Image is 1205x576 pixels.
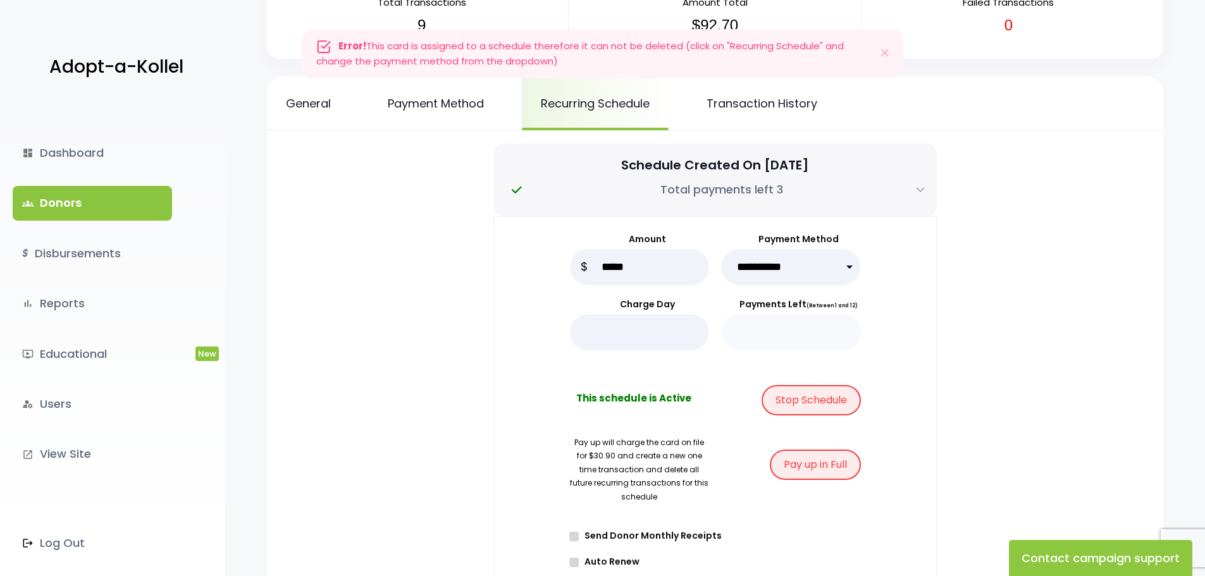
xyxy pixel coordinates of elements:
[570,298,710,311] label: Charge Day
[872,16,1146,35] h3: 0
[688,77,836,130] a: Transaction History
[22,298,34,309] i: bar_chart
[338,39,366,52] strong: Error!
[49,51,183,83] p: Adopt-a-Kollel
[267,77,350,130] a: General
[522,77,669,130] a: Recurring Schedule
[13,437,172,471] a: launchView Site
[721,233,861,246] label: Payment Method
[13,337,172,371] a: ondemand_videoEducationalNew
[578,16,852,35] h3: $92.70
[22,398,34,410] i: manage_accounts
[770,450,861,480] button: Pay up in Full
[13,186,172,220] a: groupsDonors
[22,449,34,460] i: launch
[301,29,904,79] div: This card is assigned to a schedule therefore it can not be deleted (click on "Recurring Schedule...
[867,30,903,78] button: Close
[195,346,219,361] span: New
[13,526,172,560] a: Log Out
[578,529,861,542] label: Send Donor Monthly Receipts
[570,233,710,246] label: Amount
[1009,540,1192,576] button: Contact campaign support
[505,155,925,175] p: Schedule Created On [DATE]
[13,236,172,271] a: $Disbursements
[285,16,559,35] h3: 9
[13,286,172,321] a: bar_chartReports
[806,302,858,309] span: (Between 1 and 12)
[494,144,937,216] button: Schedule Created On [DATE] Total payments left 3
[13,136,172,170] a: dashboardDashboard
[369,77,503,130] a: Payment Method
[660,180,783,200] p: Total payments left 3
[22,198,34,209] span: groups
[578,555,861,568] label: Auto Renew
[721,298,861,311] label: Payments Left
[22,348,34,360] i: ondemand_video
[22,245,28,263] i: $
[22,147,34,159] i: dashboard
[13,387,172,421] a: manage_accountsUsers
[570,249,598,285] p: $
[570,436,710,504] p: Pay up will charge the card on file for $30.90 and create a new one time transaction and delete a...
[43,37,183,98] a: Adopt-a-Kollel
[576,391,691,417] b: This schedule is Active
[762,385,861,415] button: Stop Schedule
